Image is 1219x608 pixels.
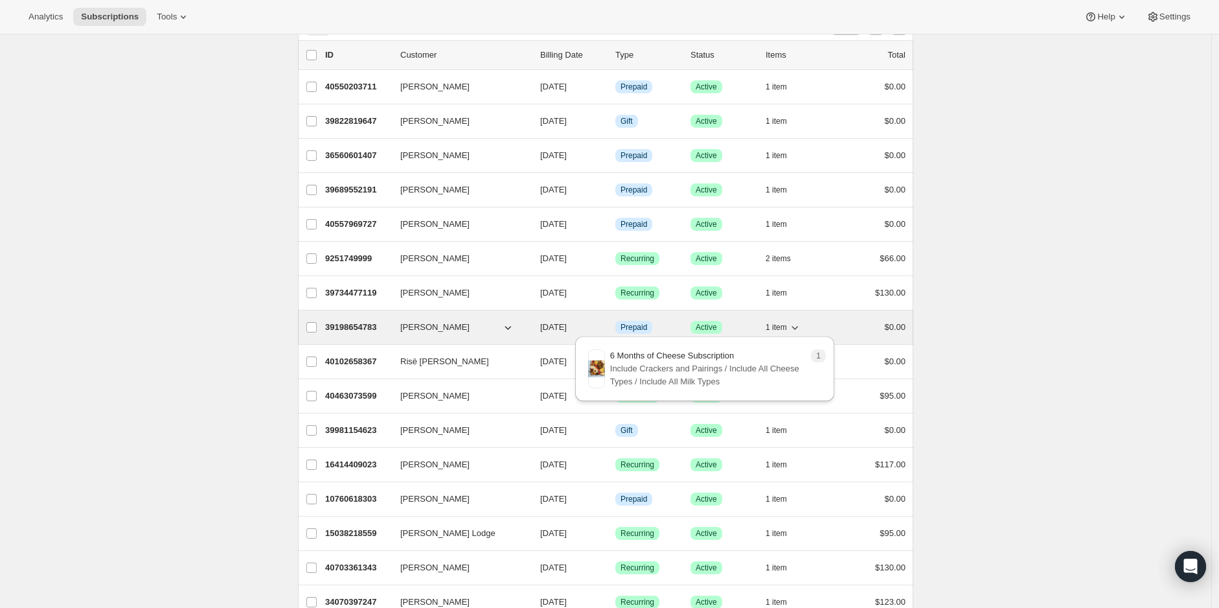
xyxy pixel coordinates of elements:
[766,116,787,126] span: 1 item
[325,321,390,334] p: 39198654783
[766,284,801,302] button: 1 item
[766,49,830,62] div: Items
[81,12,139,22] span: Subscriptions
[400,80,470,93] span: [PERSON_NAME]
[325,183,390,196] p: 39689552191
[21,8,71,26] button: Analytics
[766,494,787,504] span: 1 item
[766,181,801,199] button: 1 item
[540,494,567,504] span: [DATE]
[325,250,906,268] div: 9251749999[PERSON_NAME][DATE]SuccessRecurringSuccessActive2 items$66.00
[325,353,906,371] div: 40102658367Risë [PERSON_NAME][DATE]InfoGiftSuccessActive1 item$0.00
[696,116,717,126] span: Active
[696,597,717,607] span: Active
[696,288,717,298] span: Active
[393,557,522,578] button: [PERSON_NAME]
[696,185,717,195] span: Active
[766,460,787,470] span: 1 item
[400,115,470,128] span: [PERSON_NAME]
[325,115,390,128] p: 39822819647
[325,80,390,93] p: 40550203711
[766,185,787,195] span: 1 item
[393,420,522,441] button: [PERSON_NAME]
[884,357,906,366] span: $0.00
[540,116,567,126] span: [DATE]
[393,145,522,166] button: [PERSON_NAME]
[393,111,522,132] button: [PERSON_NAME]
[540,288,567,298] span: [DATE]
[393,489,522,509] button: [PERSON_NAME]
[880,528,906,538] span: $95.00
[884,82,906,91] span: $0.00
[610,362,805,388] p: Include Crackers and Pairings / Include All Cheese Types / Include All Milk Types
[766,112,801,130] button: 1 item
[325,284,906,302] div: 39734477119[PERSON_NAME][DATE]SuccessRecurringSuccessActive1 item$130.00
[400,493,470,506] span: [PERSON_NAME]
[766,318,801,336] button: 1 item
[325,49,390,62] p: ID
[621,288,654,298] span: Recurring
[696,563,717,573] span: Active
[884,322,906,332] span: $0.00
[766,150,787,161] span: 1 item
[621,322,647,333] span: Prepaid
[400,49,530,62] p: Customer
[696,150,717,161] span: Active
[888,49,906,62] p: Total
[621,597,654,607] span: Recurring
[325,286,390,299] p: 39734477119
[393,214,522,235] button: [PERSON_NAME]
[766,146,801,165] button: 1 item
[325,561,390,574] p: 40703361343
[766,563,787,573] span: 1 item
[400,321,470,334] span: [PERSON_NAME]
[325,146,906,165] div: 36560601407[PERSON_NAME][DATE]InfoPrepaidSuccessActive1 item$0.00
[696,425,717,436] span: Active
[766,219,787,229] span: 1 item
[766,425,787,436] span: 1 item
[28,12,63,22] span: Analytics
[325,424,390,437] p: 39981154623
[875,563,906,572] span: $130.00
[540,219,567,229] span: [DATE]
[621,563,654,573] span: Recurring
[325,318,906,336] div: 39198654783[PERSON_NAME][DATE]InfoPrepaidSuccessActive1 item$0.00
[884,185,906,194] span: $0.00
[766,82,787,92] span: 1 item
[400,527,496,540] span: [PERSON_NAME] Lodge
[621,460,654,470] span: Recurring
[157,12,177,22] span: Tools
[766,559,801,577] button: 1 item
[325,524,906,543] div: 15038218559[PERSON_NAME] Lodge[DATE]SuccessRecurringSuccessActive1 item$95.00
[621,150,647,161] span: Prepaid
[540,49,605,62] p: Billing Date
[400,355,489,368] span: Risë [PERSON_NAME]
[621,528,654,539] span: Recurring
[540,253,567,263] span: [DATE]
[880,391,906,401] span: $95.00
[766,528,787,539] span: 1 item
[540,528,567,538] span: [DATE]
[766,597,787,607] span: 1 item
[393,180,522,200] button: [PERSON_NAME]
[540,563,567,572] span: [DATE]
[880,253,906,263] span: $66.00
[766,322,787,333] span: 1 item
[325,215,906,233] div: 40557969727[PERSON_NAME][DATE]InfoPrepaidSuccessActive1 item$0.00
[325,252,390,265] p: 9251749999
[325,49,906,62] div: IDCustomerBilling DateTypeStatusItemsTotal
[610,349,805,362] p: 6 Months of Cheese Subscription
[884,425,906,435] span: $0.00
[325,390,390,403] p: 40463073599
[884,494,906,504] span: $0.00
[400,424,470,437] span: [PERSON_NAME]
[400,390,470,403] span: [PERSON_NAME]
[393,76,522,97] button: [PERSON_NAME]
[393,386,522,406] button: [PERSON_NAME]
[875,460,906,469] span: $117.00
[393,351,522,372] button: Risë [PERSON_NAME]
[1097,12,1115,22] span: Help
[73,8,146,26] button: Subscriptions
[766,288,787,298] span: 1 item
[325,559,906,577] div: 40703361343[PERSON_NAME][DATE]SuccessRecurringSuccessActive1 item$130.00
